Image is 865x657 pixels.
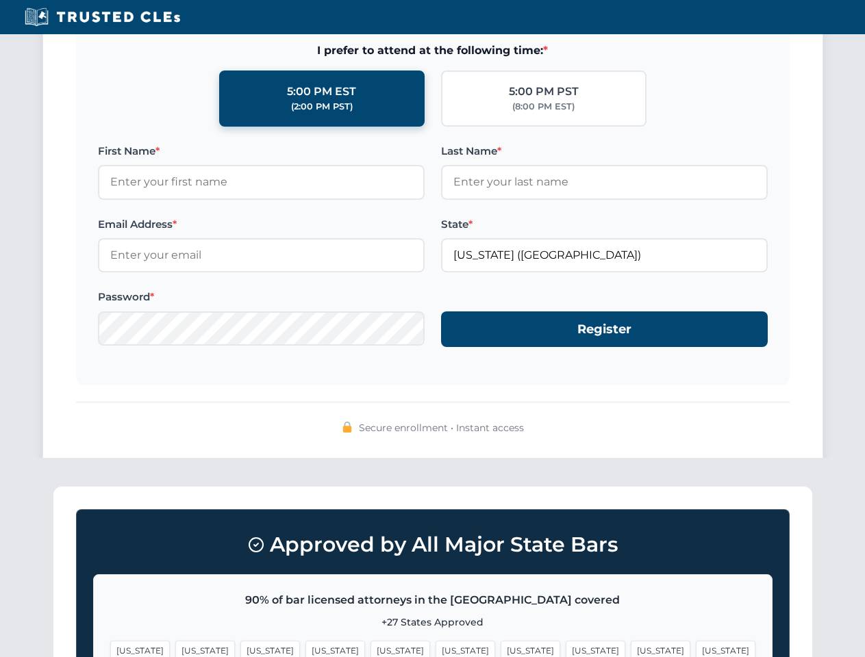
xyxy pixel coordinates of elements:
[509,83,579,101] div: 5:00 PM PST
[93,526,773,563] h3: Approved by All Major State Bars
[287,83,356,101] div: 5:00 PM EST
[98,289,425,305] label: Password
[98,165,425,199] input: Enter your first name
[98,42,768,60] span: I prefer to attend at the following time:
[359,420,524,435] span: Secure enrollment • Instant access
[441,238,768,272] input: Georgia (GA)
[110,615,755,630] p: +27 States Approved
[98,143,425,159] label: First Name
[291,100,353,114] div: (2:00 PM PST)
[441,165,768,199] input: Enter your last name
[98,216,425,233] label: Email Address
[441,143,768,159] label: Last Name
[441,216,768,233] label: State
[441,311,768,348] button: Register
[98,238,425,272] input: Enter your email
[110,591,755,609] p: 90% of bar licensed attorneys in the [GEOGRAPHIC_DATA] covered
[21,7,184,27] img: Trusted CLEs
[342,422,353,433] img: 🔒
[512,100,575,114] div: (8:00 PM EST)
